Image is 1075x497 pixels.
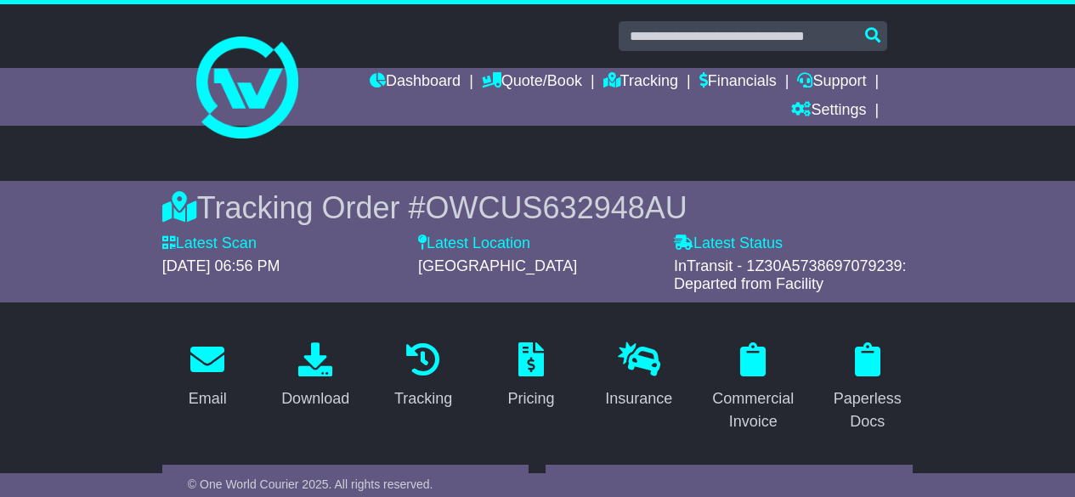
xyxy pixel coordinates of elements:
a: Dashboard [370,68,461,97]
a: Download [270,336,360,416]
a: Tracking [603,68,678,97]
a: Paperless Docs [822,336,913,439]
div: Tracking Order # [162,189,913,226]
a: Settings [791,97,866,126]
div: Insurance [605,387,672,410]
a: Support [797,68,866,97]
div: Email [189,387,227,410]
div: Commercial Invoice [712,387,794,433]
a: Financials [699,68,777,97]
span: © One World Courier 2025. All rights reserved. [188,477,433,491]
label: Latest Scan [162,234,257,253]
div: Pricing [507,387,554,410]
span: OWCUS632948AU [426,190,687,225]
span: [GEOGRAPHIC_DATA] [418,257,577,274]
div: Tracking [394,387,452,410]
a: Insurance [594,336,683,416]
div: Paperless Docs [833,387,902,433]
a: Email [178,336,238,416]
span: InTransit - 1Z30A5738697079239: Departed from Facility [674,257,907,293]
a: Commercial Invoice [701,336,805,439]
a: Quote/Book [482,68,582,97]
span: [DATE] 06:56 PM [162,257,280,274]
a: Tracking [383,336,463,416]
label: Latest Status [674,234,783,253]
a: Pricing [496,336,565,416]
label: Latest Location [418,234,530,253]
div: Download [281,387,349,410]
